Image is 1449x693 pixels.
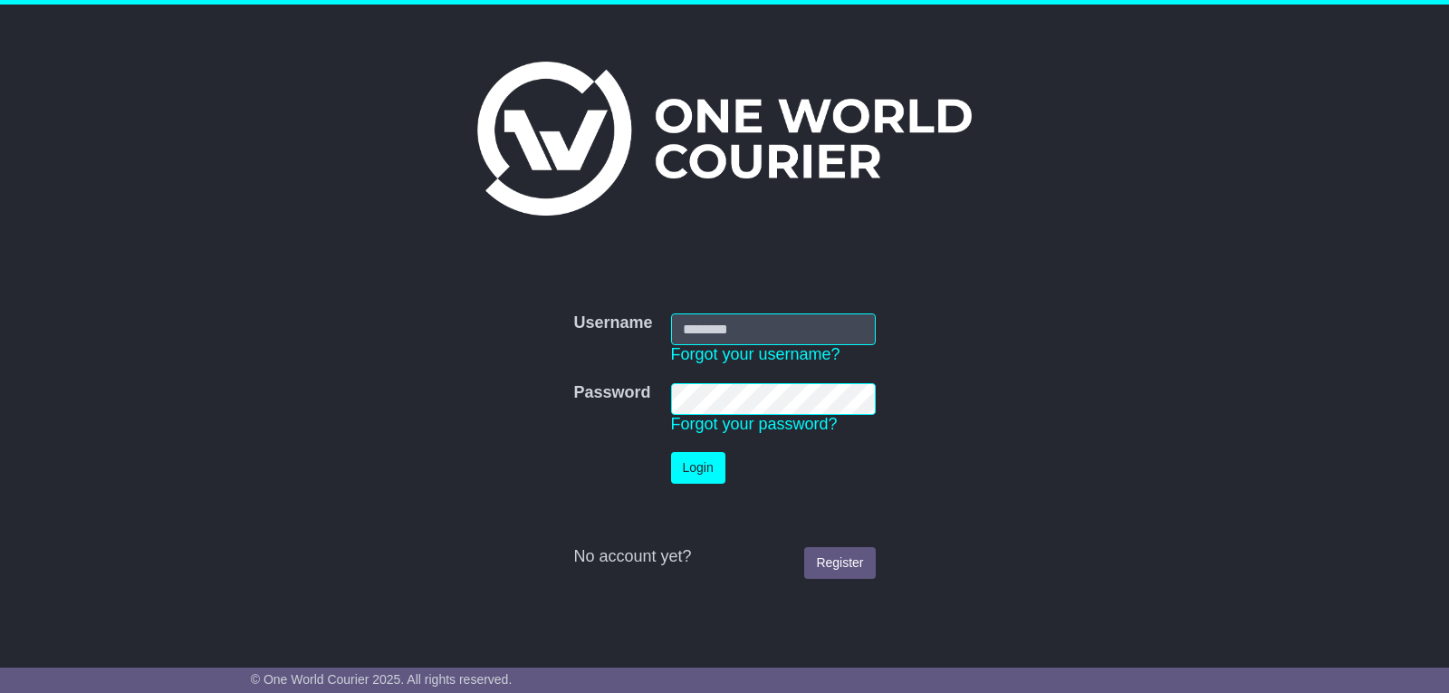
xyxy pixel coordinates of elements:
[573,313,652,333] label: Username
[573,547,875,567] div: No account yet?
[804,547,875,579] a: Register
[573,383,650,403] label: Password
[671,345,840,363] a: Forgot your username?
[671,415,838,433] a: Forgot your password?
[671,452,725,484] button: Login
[251,672,513,687] span: © One World Courier 2025. All rights reserved.
[477,62,972,216] img: One World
